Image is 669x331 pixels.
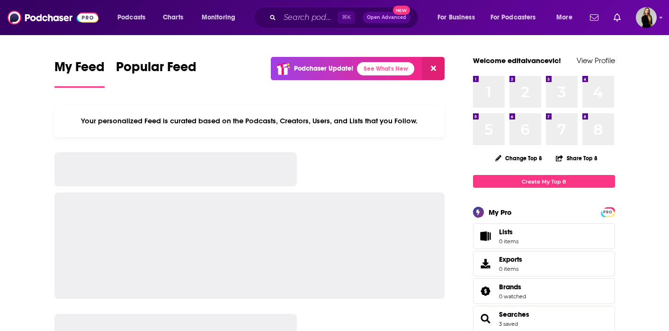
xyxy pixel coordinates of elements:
[556,11,572,24] span: More
[499,310,529,319] a: Searches
[499,228,518,236] span: Lists
[499,266,522,272] span: 0 items
[111,10,158,25] button: open menu
[54,59,105,88] a: My Feed
[54,105,445,137] div: Your personalized Feed is curated based on the Podcasts, Creators, Users, and Lists that you Follow.
[491,11,536,24] span: For Podcasters
[473,251,615,276] a: Exports
[602,209,614,216] span: PRO
[577,56,615,65] a: View Profile
[476,285,495,298] a: Brands
[157,10,189,25] a: Charts
[499,238,518,245] span: 0 items
[484,10,550,25] button: open menu
[54,59,105,81] span: My Feed
[294,64,353,73] p: Podchaser Update!
[550,10,584,25] button: open menu
[473,56,561,65] a: Welcome editaivancevic!
[499,293,526,300] a: 0 watched
[116,59,196,88] a: Popular Feed
[490,152,548,164] button: Change Top 8
[610,9,624,26] a: Show notifications dropdown
[499,283,526,291] a: Brands
[586,9,602,26] a: Show notifications dropdown
[202,11,235,24] span: Monitoring
[555,149,598,167] button: Share Top 8
[473,278,615,304] span: Brands
[363,12,410,23] button: Open AdvancedNew
[636,7,657,28] img: User Profile
[636,7,657,28] button: Show profile menu
[499,321,518,327] a: 3 saved
[8,9,98,27] img: Podchaser - Follow, Share and Rate Podcasts
[489,208,512,217] div: My Pro
[602,208,614,215] a: PRO
[476,230,495,243] span: Lists
[499,228,513,236] span: Lists
[357,62,414,75] a: See What's New
[195,10,248,25] button: open menu
[473,223,615,249] a: Lists
[338,11,355,24] span: ⌘ K
[116,59,196,81] span: Popular Feed
[476,257,495,270] span: Exports
[117,11,145,24] span: Podcasts
[163,11,183,24] span: Charts
[280,10,338,25] input: Search podcasts, credits, & more...
[263,7,428,28] div: Search podcasts, credits, & more...
[499,283,521,291] span: Brands
[636,7,657,28] span: Logged in as editaivancevic
[499,255,522,264] span: Exports
[476,312,495,325] a: Searches
[473,175,615,188] a: Create My Top 8
[431,10,487,25] button: open menu
[437,11,475,24] span: For Business
[367,15,406,20] span: Open Advanced
[393,6,410,15] span: New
